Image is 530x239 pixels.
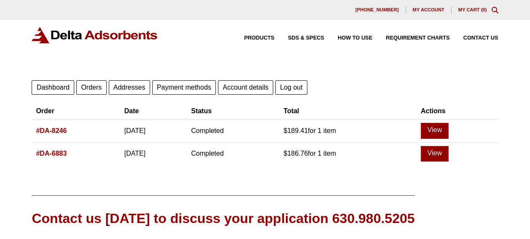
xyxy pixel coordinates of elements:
span: Actions [421,107,446,114]
span: Products [244,35,274,41]
a: Requirement Charts [372,35,449,41]
nav: Account pages [32,78,498,95]
a: Orders [76,80,106,95]
td: Completed [187,142,279,165]
a: My account [406,7,452,13]
div: Contact us [DATE] to discuss your application 630.980.5205 [32,209,414,228]
span: Order [36,107,54,114]
span: Total [284,107,299,114]
span: How to Use [338,35,372,41]
span: $ [284,127,288,134]
span: Contact Us [463,35,498,41]
td: Completed [187,119,279,143]
a: View order DA-6883 [421,146,449,162]
a: Products [231,35,274,41]
a: Log out [275,80,307,95]
time: [DATE] [124,127,145,134]
span: 0 [482,7,485,12]
a: View order number DA-6883 [36,150,67,157]
time: [DATE] [124,150,145,157]
span: 186.76 [284,150,308,157]
a: Payment methods [152,80,216,95]
a: Addresses [109,80,150,95]
span: 189.41 [284,127,308,134]
span: [PHONE_NUMBER] [355,8,399,12]
td: for 1 item [280,119,417,143]
span: Requirement Charts [386,35,449,41]
span: Date [124,107,139,114]
a: Dashboard [32,80,74,95]
span: Status [191,107,212,114]
td: for 1 item [280,142,417,165]
a: View order number DA-8246 [36,127,67,134]
span: $ [284,150,288,157]
a: How to Use [324,35,372,41]
a: SDS & SPECS [274,35,324,41]
a: Contact Us [450,35,498,41]
a: Account details [218,80,273,95]
span: SDS & SPECS [288,35,324,41]
a: [PHONE_NUMBER] [349,7,406,13]
span: My account [413,8,444,12]
a: My Cart (0) [458,7,487,12]
img: Delta Adsorbents [32,27,158,43]
div: Toggle Modal Content [492,7,498,13]
a: View order DA-8246 [421,123,449,139]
